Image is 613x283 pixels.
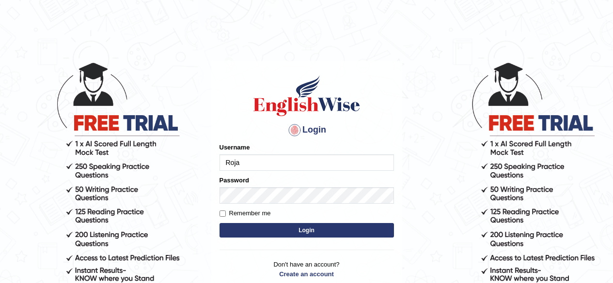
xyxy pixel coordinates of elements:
[251,74,362,118] img: Logo of English Wise sign in for intelligent practice with AI
[220,210,226,217] input: Remember me
[220,143,250,152] label: Username
[220,209,271,218] label: Remember me
[220,223,394,238] button: Login
[220,269,394,279] a: Create an account
[220,176,249,185] label: Password
[220,122,394,138] h4: Login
